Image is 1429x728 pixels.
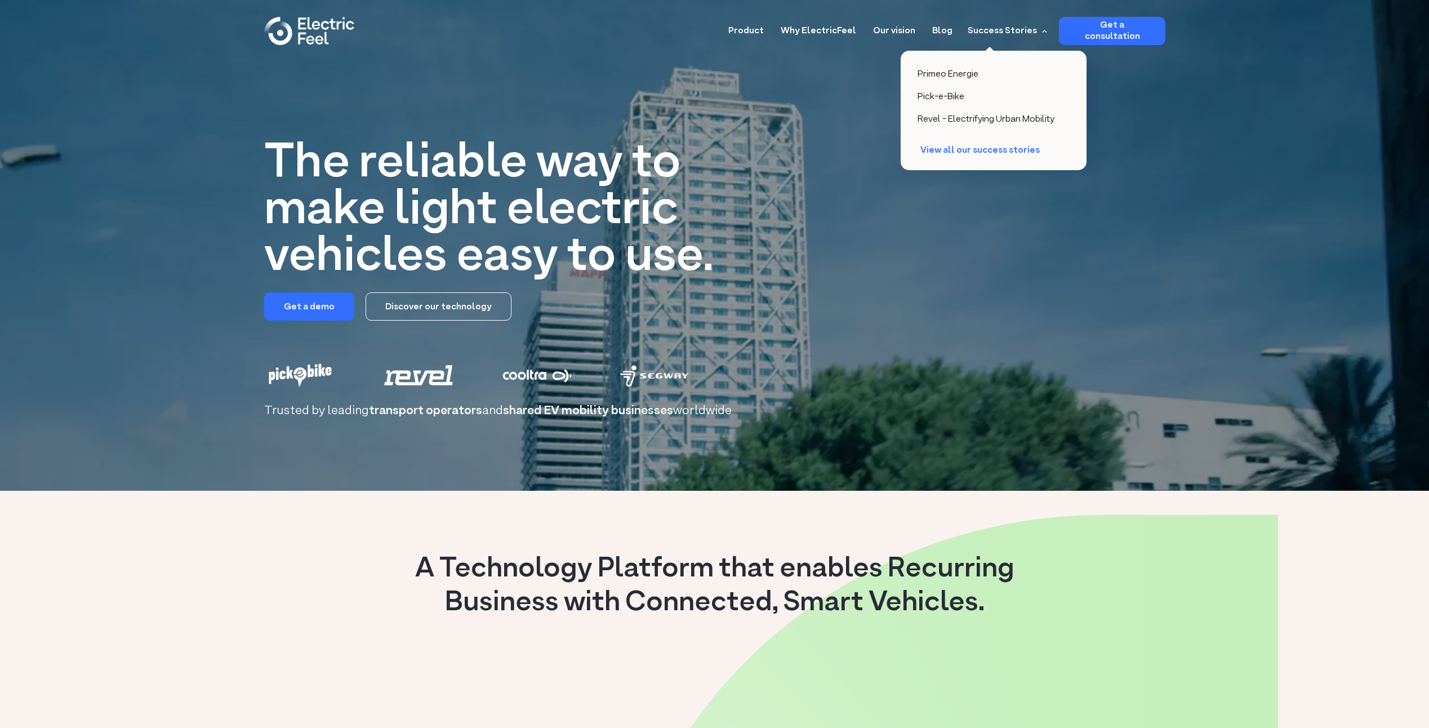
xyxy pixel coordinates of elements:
span: shared EV mobility businesses [503,402,673,420]
span: transport operators [369,402,482,420]
a: View all our success stories [909,131,1051,158]
a: Discover our technology [366,292,511,321]
h3: A Technology Platform that enables Recurring Business with Connected, Smart Vehicles. [377,553,1053,620]
a: Get a consultation [1059,17,1165,45]
nav: Success Stories [901,45,1087,170]
a: Pick-e-Bike [909,86,1078,108]
h2: Trusted by leading and worldwide [264,405,1165,418]
a: Get a demo [264,292,354,321]
div: Revel - Electrifying Urban Mobility [918,114,1054,125]
a: Primeo Energie [909,63,1078,86]
h1: The reliable way to make light electric vehicles easy to use. [264,141,734,281]
div: Primeo Energie [918,69,978,80]
div: View all our success stories [920,145,1051,156]
div: Pick-e-Bike [918,91,964,103]
a: Revel - Electrifying Urban Mobility [909,108,1078,131]
a: Product [728,17,764,38]
div: Success Stories [968,24,1037,38]
a: Why ElectricFeel [781,17,856,38]
a: Blog [932,17,952,38]
input: Submit [73,45,128,66]
a: Our vision [873,17,915,38]
div: Success Stories [961,17,1050,45]
iframe: Chatbot [1355,654,1413,712]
